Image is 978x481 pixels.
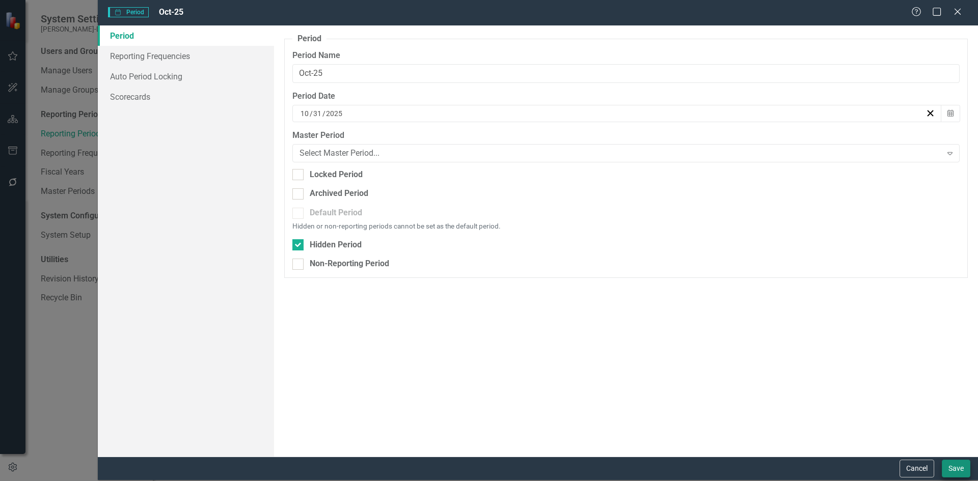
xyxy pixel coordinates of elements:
[310,258,389,270] div: Non-Reporting Period
[292,50,960,62] label: Period Name
[292,221,960,231] small: Hidden or non-reporting periods cannot be set as the default period.
[292,130,960,142] label: Master Period
[98,87,274,107] a: Scorecards
[292,33,327,45] legend: Period
[292,91,960,102] div: Period Date
[108,7,149,17] span: Period
[310,169,363,181] div: Locked Period
[310,207,362,219] div: Default Period
[98,25,274,46] a: Period
[159,7,183,17] span: Oct-25
[98,66,274,87] a: Auto Period Locking
[310,109,313,118] span: /
[900,460,934,477] button: Cancel
[310,188,368,200] div: Archived Period
[942,460,970,477] button: Save
[300,147,942,159] div: Select Master Period...
[322,109,325,118] span: /
[98,46,274,66] a: Reporting Frequencies
[310,239,362,251] div: Hidden Period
